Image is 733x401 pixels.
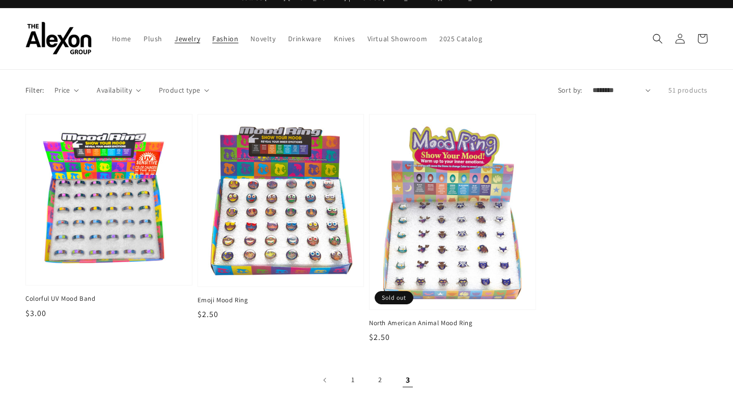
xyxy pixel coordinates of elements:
summary: Search [646,27,669,50]
a: Previous page [314,369,336,391]
span: $2.50 [369,332,390,342]
span: Virtual Showroom [368,34,428,43]
span: 2025 Catalog [439,34,482,43]
span: Drinkware [288,34,322,43]
a: Colorful UV Mood Band Colorful UV Mood Band $3.00 [25,114,192,320]
span: Sold out [375,291,413,304]
span: Jewelry [175,34,200,43]
img: The Alexon Group [25,22,92,55]
a: Plush [137,28,168,49]
a: Home [106,28,137,49]
span: North American Animal Mood Ring [369,319,536,328]
img: North American Animal Mood Ring [380,125,525,299]
span: Availability [97,85,132,96]
p: 51 products [668,85,708,96]
span: Page 3 [397,369,419,391]
a: Drinkware [282,28,328,49]
a: Emoji Mood Ring Emoji Mood Ring $2.50 [198,114,364,321]
a: Jewelry [168,28,206,49]
a: Knives [328,28,361,49]
span: $2.50 [198,309,218,320]
span: Price [54,85,70,96]
a: Fashion [206,28,244,49]
span: Novelty [250,34,275,43]
a: Novelty [244,28,281,49]
span: Home [112,34,131,43]
span: Knives [334,34,355,43]
a: Virtual Showroom [361,28,434,49]
span: Emoji Mood Ring [198,296,364,305]
span: Colorful UV Mood Band [25,294,192,303]
summary: Price [54,85,79,96]
a: North American Animal Mood Ring North American Animal Mood Ring $2.50 [369,114,536,343]
label: Sort by: [558,85,582,96]
summary: Product type [159,85,209,96]
nav: Pagination [25,369,708,391]
p: Filter: [25,85,44,96]
span: Plush [144,34,162,43]
a: Page 1 [342,369,364,391]
span: Fashion [212,34,238,43]
span: $3.00 [25,308,46,319]
a: 2025 Catalog [433,28,488,49]
img: Colorful UV Mood Band [36,125,182,275]
img: Emoji Mood Ring [208,125,354,276]
a: Page 2 [369,369,391,391]
summary: Availability [97,85,140,96]
span: Product type [159,85,201,96]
